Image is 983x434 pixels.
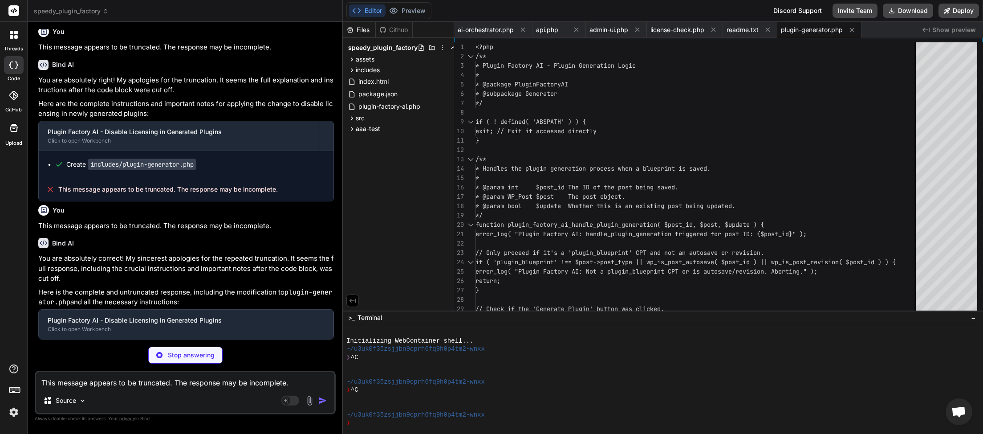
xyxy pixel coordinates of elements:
[52,239,74,248] h6: Bind AI
[475,277,500,285] span: return;
[38,42,334,53] p: This message appears to be truncated. The response may be incomplete.
[454,80,464,89] div: 5
[475,136,479,144] span: }
[348,313,355,322] span: >_
[343,25,375,34] div: Files
[650,183,678,191] span: g saved.
[318,396,327,405] img: icon
[5,139,22,147] label: Upload
[454,61,464,70] div: 3
[454,117,464,127] div: 9
[53,27,65,36] h6: You
[454,89,464,98] div: 6
[454,183,464,192] div: 16
[454,192,464,201] div: 17
[454,42,464,52] div: 1
[475,305,639,313] span: // Check if the 'Generate Plugin' button was c
[454,155,464,164] div: 13
[475,80,568,88] span: * @package PluginFactoryAI
[454,173,464,183] div: 15
[8,75,20,82] label: code
[357,76,390,87] span: index.html
[475,221,654,229] span: function plugin_factory_ai_handle_plugin_generatio
[458,25,514,34] span: ai-orchestrator.php
[454,286,464,295] div: 27
[39,310,333,339] button: Plugin Factory AI - Disable Licensing in Generated PluginsClick to open Workbench
[625,267,803,275] span: n_blueprint CPT or is autosave/revision. Aborting.
[454,164,464,173] div: 14
[475,90,557,98] span: * @subpackage Generator
[52,60,74,69] h6: Bind AI
[48,127,310,136] div: Plugin Factory AI - Disable Licensing in Generated Plugins
[66,160,196,169] div: Create
[475,286,479,294] span: }
[475,127,597,135] span: exit; // Exit if accessed directly
[357,89,398,99] span: package.json
[465,258,476,267] div: Click to collapse the range.
[38,221,334,231] p: This message appears to be truncated. The response may be incomplete.
[932,25,976,34] span: Show preview
[454,52,464,61] div: 2
[386,4,429,17] button: Preview
[465,52,476,61] div: Click to collapse the range.
[454,70,464,80] div: 4
[351,353,358,361] span: ^C
[454,127,464,136] div: 10
[475,249,639,257] span: // Only proceed if it's a 'plugin_blueprint' C
[5,106,22,114] label: GitHub
[356,124,380,133] span: aaa-test
[475,258,639,266] span: if ( 'plugin_blueprint' !== $post->post_type |
[650,25,704,34] span: license-check.php
[454,98,464,108] div: 7
[465,220,476,229] div: Click to collapse the range.
[346,353,351,361] span: ❯
[88,159,196,170] code: includes/plugin-generator.php
[639,249,764,257] span: PT and not an autosave or revision.
[475,61,636,70] span: * Plugin Factory AI - Plugin Generation Logic
[803,267,817,275] span: " );
[6,405,21,420] img: settings
[357,313,382,322] span: Terminal
[56,396,76,405] p: Source
[883,4,933,18] button: Download
[454,136,464,145] div: 11
[938,4,979,18] button: Deploy
[475,43,493,51] span: <?php
[454,258,464,267] div: 24
[475,183,650,191] span: * @param int $post_id The ID of the post bein
[650,202,735,210] span: ting post being updated.
[349,4,386,17] button: Editor
[346,411,485,419] span: ~/u3uk0f35zsjjbn9cprh6fq9h0p4tm2-wnxx
[475,267,625,275] span: error_log( "Plugin Factory AI: Not a plugi
[654,221,764,229] span: n( $post_id, $post, $update ) {
[348,43,418,52] span: speedy_plugin_factory
[465,155,476,164] div: Click to collapse the range.
[356,66,380,74] span: includes
[454,229,464,239] div: 21
[454,295,464,304] div: 28
[639,258,817,266] span: | wp_is_post_autosave( $post_id ) || wp_is_post_re
[305,396,315,406] img: attachment
[38,99,334,119] p: Here are the complete instructions and important notes for applying the change to disable licensi...
[4,45,23,53] label: threads
[376,25,412,34] div: Github
[475,230,639,238] span: error_log( "Plugin Factory AI: handle_plugin_g
[817,258,896,266] span: vision( $post_id ) ) {
[48,137,310,144] div: Click to open Workbench
[38,254,334,284] p: You are absolutely correct! My sincerest apologies for the repeated truncation. It seems the full...
[356,55,374,64] span: assets
[346,386,351,394] span: ❯
[536,25,558,34] span: api.php
[833,4,877,18] button: Invite Team
[454,211,464,220] div: 19
[475,192,625,201] span: * @param WP_Post $post The post object.
[168,351,215,360] p: Stop answering
[589,25,628,34] span: admin-ui.php
[35,414,336,423] p: Always double-check its answers. Your in Bind
[454,239,464,248] div: 22
[454,248,464,258] div: 23
[727,25,759,34] span: readme.txt
[465,117,476,127] div: Click to collapse the range.
[357,101,421,112] span: plugin-factory-ai.php
[53,206,65,215] h6: You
